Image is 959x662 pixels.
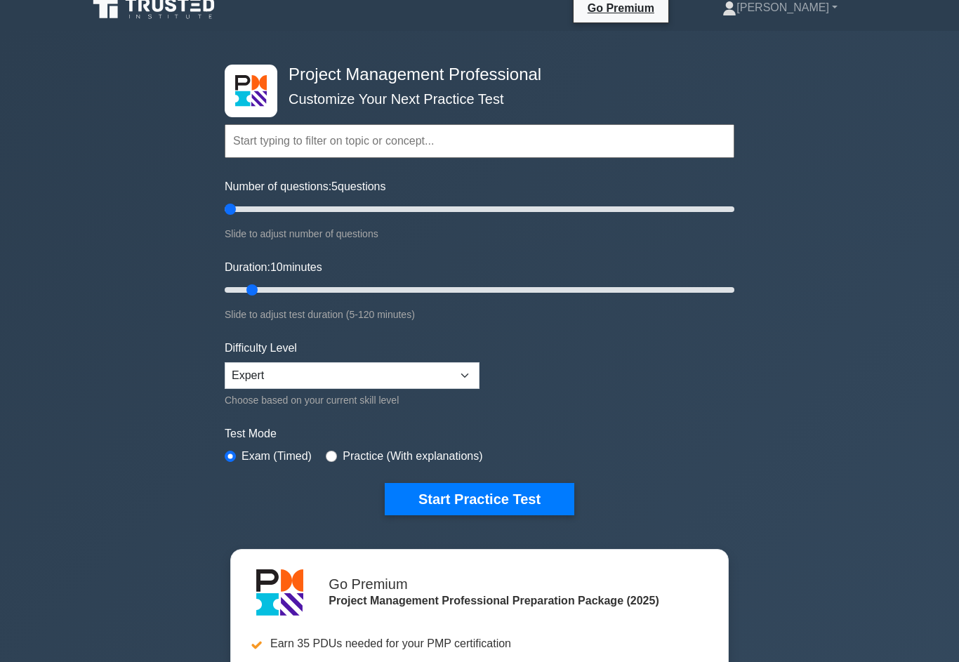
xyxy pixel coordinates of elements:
label: Test Mode [225,425,734,442]
div: Choose based on your current skill level [225,392,479,409]
label: Exam (Timed) [242,448,312,465]
label: Practice (With explanations) [343,448,482,465]
h4: Project Management Professional [283,65,666,85]
button: Start Practice Test [385,483,574,515]
label: Number of questions: questions [225,178,385,195]
label: Difficulty Level [225,340,297,357]
span: 10 [270,261,283,273]
input: Start typing to filter on topic or concept... [225,124,734,158]
div: Slide to adjust test duration (5-120 minutes) [225,306,734,323]
div: Slide to adjust number of questions [225,225,734,242]
span: 5 [331,180,338,192]
label: Duration: minutes [225,259,322,276]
